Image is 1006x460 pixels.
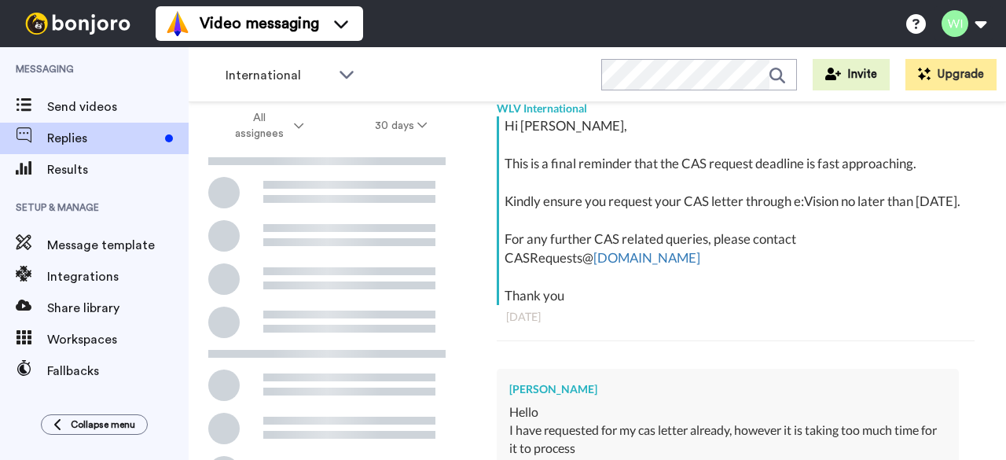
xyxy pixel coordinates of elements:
div: I have requested for my cas letter already, however it is taking too much time for it to process [509,421,946,458]
span: Integrations [47,267,189,286]
div: [DATE] [506,309,965,325]
img: vm-color.svg [165,11,190,36]
span: International [226,66,331,85]
span: Results [47,160,189,179]
div: Hi [PERSON_NAME], This is a final reminder that the CAS request deadline is fast approaching. Kin... [505,116,971,305]
button: Invite [813,59,890,90]
span: All assignees [227,110,291,142]
span: Video messaging [200,13,319,35]
span: Send videos [47,98,189,116]
button: All assignees [192,104,340,148]
button: 30 days [340,112,463,140]
button: Collapse menu [41,414,148,435]
button: Upgrade [905,59,997,90]
span: Fallbacks [47,362,189,381]
span: Replies [47,129,159,148]
div: WLV International [497,93,975,116]
span: Message template [47,236,189,255]
img: bj-logo-header-white.svg [19,13,137,35]
div: [PERSON_NAME] [509,381,946,397]
span: Share library [47,299,189,318]
a: [DOMAIN_NAME] [593,249,700,266]
div: Hello [509,403,946,421]
span: Workspaces [47,330,189,349]
span: Collapse menu [71,418,135,431]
